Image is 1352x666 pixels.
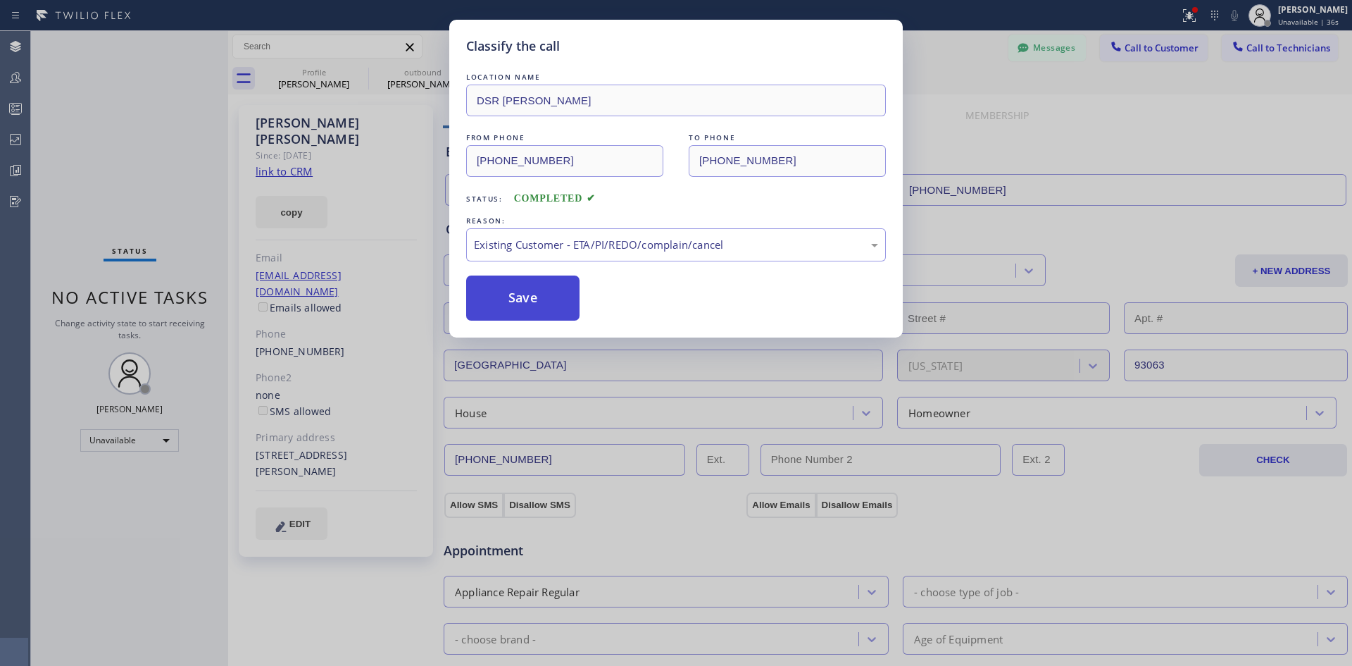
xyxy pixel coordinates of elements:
[466,37,560,56] h5: Classify the call
[466,70,886,85] div: LOCATION NAME
[466,145,663,177] input: From phone
[466,214,886,228] div: REASON:
[689,145,886,177] input: To phone
[474,237,878,253] div: Existing Customer - ETA/PI/REDO/complain/cancel
[466,276,580,321] button: Save
[514,193,596,204] span: COMPLETED
[466,194,503,204] span: Status:
[466,130,663,145] div: FROM PHONE
[689,130,886,145] div: TO PHONE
